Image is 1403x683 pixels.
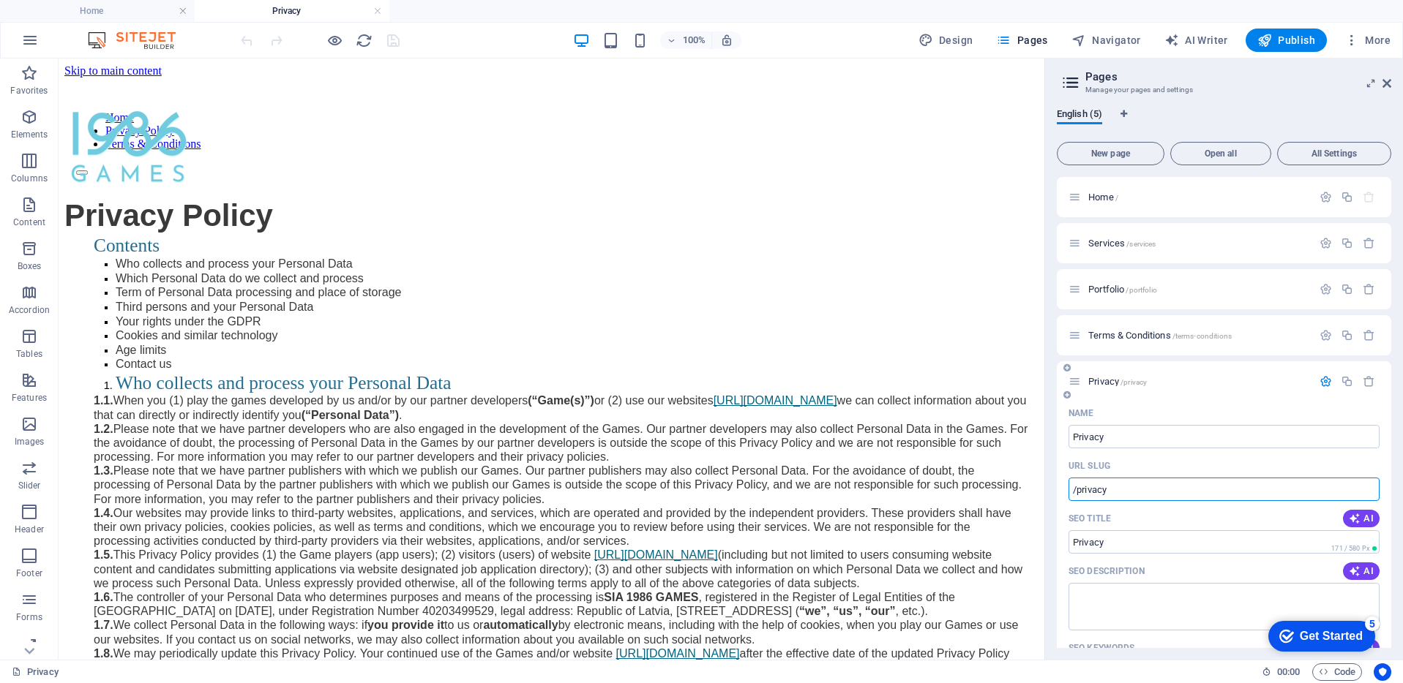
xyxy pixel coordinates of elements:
p: Header [15,524,44,535]
div: Settings [1320,329,1332,341]
span: /portfolio [1126,286,1156,294]
span: 171 / 580 Px [1331,545,1369,552]
span: Navigator [1071,33,1141,48]
div: Duplicate [1341,237,1353,249]
button: AI Writer [1159,29,1234,52]
div: Portfolio/portfolio [1084,284,1312,294]
div: Duplicate [1341,283,1353,295]
div: Language Tabs [1057,108,1391,136]
span: Pages [996,33,1047,48]
p: Forms [16,611,42,623]
p: Favorites [10,85,48,97]
span: /terms-conditions [1172,332,1232,340]
img: Editor Logo [84,31,194,49]
span: Click to open page [1088,330,1232,341]
button: Publish [1246,29,1327,52]
label: The text in search results and social media [1069,565,1145,577]
button: reload [355,31,373,49]
button: Usercentrics [1374,663,1391,681]
button: New page [1057,142,1164,165]
span: English (5) [1057,105,1102,126]
div: Settings [1320,237,1332,249]
h3: Manage your pages and settings [1085,83,1362,97]
span: More [1344,33,1391,48]
span: / [1115,194,1118,202]
div: Get Started [43,16,106,29]
button: Click here to leave preview mode and continue editing [326,31,343,49]
button: AI [1343,562,1380,580]
button: Pages [990,29,1053,52]
p: Slider [18,480,41,491]
div: The startpage cannot be deleted [1363,191,1375,203]
button: Design [913,29,979,52]
span: /privacy [1120,378,1147,386]
button: More [1339,29,1396,52]
span: AI [1349,513,1374,524]
p: Name [1069,407,1093,419]
label: Last part of the URL for this page [1069,460,1110,472]
p: Elements [11,129,48,140]
a: Skip to main content [6,6,103,18]
div: Duplicate [1341,329,1353,341]
div: Settings [1320,283,1332,295]
button: AI [1343,510,1380,527]
p: Tables [16,348,42,360]
p: Content [13,216,45,228]
button: Open all [1170,142,1271,165]
span: Click to open page [1088,376,1147,387]
p: SEO Keywords [1069,642,1134,654]
i: Reload page [356,32,373,49]
h6: Session time [1262,663,1301,681]
span: Code [1319,663,1355,681]
button: 100% [660,31,712,49]
p: URL SLUG [1069,460,1110,472]
p: Footer [16,567,42,579]
span: Click to open page [1088,284,1157,295]
span: Click to open page [1088,238,1156,249]
p: SEO Description [1069,565,1145,577]
i: On resize automatically adjust zoom level to fit chosen device. [720,34,733,47]
div: Privacy/privacy [1084,377,1312,386]
label: The page title in search results and browser tabs [1069,513,1111,524]
h2: Pages [1085,70,1391,83]
div: Remove [1363,237,1375,249]
p: Features [12,392,47,404]
p: Boxes [18,260,42,272]
span: All Settings [1284,149,1385,158]
h6: 100% [682,31,706,49]
textarea: The text in search results and social media [1069,583,1380,630]
div: 5 [108,3,123,18]
div: Duplicate [1341,191,1353,203]
span: /services [1126,240,1156,248]
p: Columns [11,173,48,184]
span: AI Writer [1164,33,1228,48]
p: Images [15,436,45,448]
span: Design [919,33,973,48]
div: Design (Ctrl+Alt+Y) [913,29,979,52]
h4: Privacy [195,3,389,19]
button: All Settings [1277,142,1391,165]
button: Code [1312,663,1362,681]
div: Terms & Conditions/terms-conditions [1084,331,1312,340]
span: 00 00 [1277,663,1300,681]
div: Services/services [1084,238,1312,248]
input: Last part of the URL for this page [1069,478,1380,501]
p: Accordion [9,304,50,316]
div: Get Started 5 items remaining, 0% complete [12,7,119,38]
div: Remove [1363,375,1375,388]
div: Settings [1320,191,1332,203]
div: Home/ [1084,192,1312,202]
p: SEO Title [1069,513,1111,524]
div: Remove [1363,329,1375,341]
span: Click to open page [1088,192,1118,203]
span: Calculated pixel length in search results [1328,543,1380,554]
span: AI [1349,565,1374,577]
span: Publish [1257,33,1315,48]
input: The page title in search results and browser tabs [1069,530,1380,554]
span: New page [1063,149,1158,158]
div: Duplicate [1341,375,1353,388]
div: Remove [1363,283,1375,295]
span: : [1287,666,1290,677]
button: Navigator [1066,29,1147,52]
span: Open all [1177,149,1265,158]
